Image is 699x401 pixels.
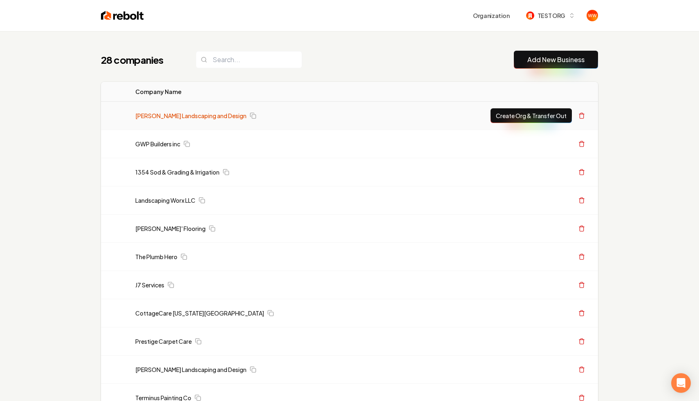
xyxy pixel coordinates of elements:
span: TEST ORG [538,11,565,20]
button: Create Org & Transfer Out [491,108,572,123]
th: Company Name [129,82,401,102]
img: Rebolt Logo [101,10,144,21]
a: Add New Business [527,55,585,65]
a: GWP Builders inc [135,140,180,148]
a: [PERSON_NAME] Landscaping and Design [135,365,246,374]
div: Open Intercom Messenger [671,373,691,393]
a: The Plumb Hero [135,253,177,261]
input: Search... [196,51,302,68]
img: TEST ORG [526,11,534,20]
button: Add New Business [514,51,598,69]
a: J7 Services [135,281,164,289]
a: [PERSON_NAME] Landscaping and Design [135,112,246,120]
a: CottageCare [US_STATE][GEOGRAPHIC_DATA] [135,309,264,317]
a: 1354 Sod & Grading & Irrigation [135,168,220,176]
h1: 28 companies [101,53,179,66]
img: Will Wallace [587,10,598,21]
button: Organization [468,8,515,23]
a: [PERSON_NAME]' Flooring [135,224,206,233]
a: Landscaping Worx LLC [135,196,195,204]
button: Open user button [587,10,598,21]
a: Prestige Carpet Care [135,337,192,345]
